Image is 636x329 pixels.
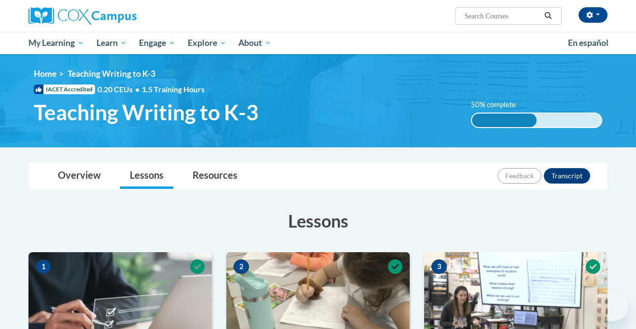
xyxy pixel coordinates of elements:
h3: Lessons [28,209,608,233]
a: About [233,32,278,54]
button: Transcript [544,168,590,184]
span: Explore [188,37,226,49]
button: Search [541,10,555,22]
span: IACET Accredited [34,85,95,94]
span: Engage [139,37,175,49]
a: Explore [181,32,233,54]
span: Teaching Writing to K-3 [34,100,259,125]
a: En español [562,33,615,53]
iframe: Button to launch messaging window [597,290,628,321]
a: Resources [183,163,247,189]
span: 2 [234,259,249,274]
span: 3 [431,259,447,274]
span: About [238,37,271,49]
input: Search Courses [464,10,541,22]
span: • [135,85,139,94]
button: Account Settings [579,7,608,23]
a: Home [34,69,56,79]
span: En español [568,38,608,48]
a: My Learning [22,32,90,54]
span: 0.20 CEUs [97,84,142,95]
a: Learn [90,32,133,54]
span: Teaching Writing to K-3 [68,69,155,79]
span: My Learning [28,37,84,49]
label: 50% complete [471,100,526,110]
div: Main menu [14,32,622,54]
a: Cox Campus [28,7,212,25]
span: 1 [36,259,51,274]
span: Learn [97,37,127,49]
img: Cox Campus [28,7,137,25]
a: Overview [48,163,111,189]
button: Feedback [498,168,541,184]
span: 1.5 Training Hours [142,85,205,94]
a: Engage [133,32,181,54]
div: 50% complete [472,114,537,127]
a: Lessons [120,163,173,189]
